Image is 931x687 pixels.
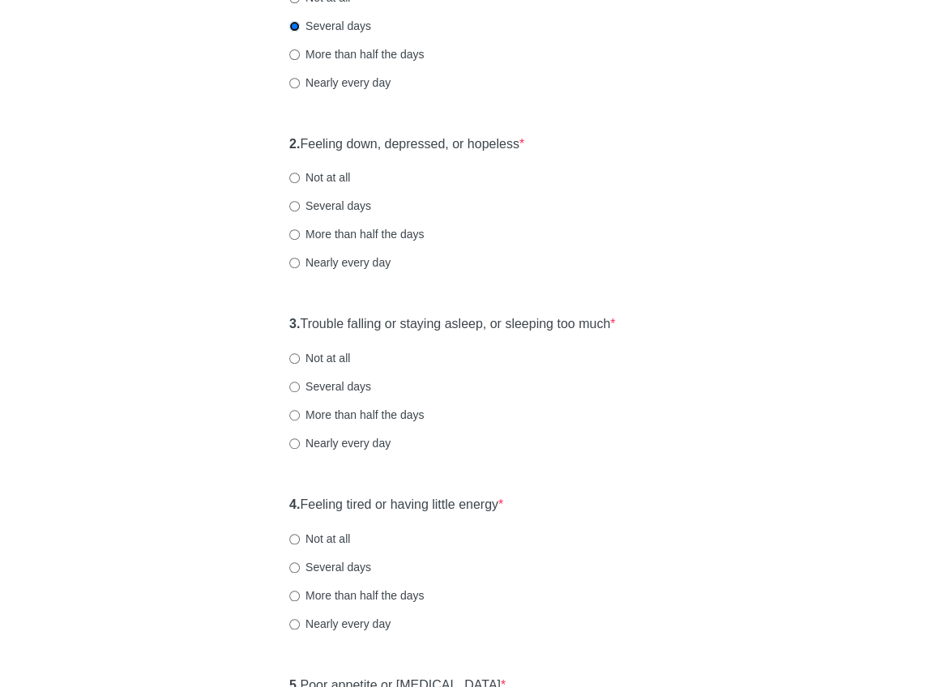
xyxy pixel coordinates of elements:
[289,350,350,366] label: Not at all
[289,254,391,271] label: Nearly every day
[289,353,300,364] input: Not at all
[289,407,424,423] label: More than half the days
[289,18,371,34] label: Several days
[289,46,424,62] label: More than half the days
[289,435,391,451] label: Nearly every day
[289,258,300,268] input: Nearly every day
[289,616,391,632] label: Nearly every day
[289,559,371,575] label: Several days
[289,198,371,214] label: Several days
[289,591,300,601] input: More than half the days
[289,135,524,154] label: Feeling down, depressed, or hopeless
[289,226,424,242] label: More than half the days
[289,497,300,511] strong: 4.
[289,49,300,60] input: More than half the days
[289,438,300,449] input: Nearly every day
[289,410,300,420] input: More than half the days
[289,531,350,547] label: Not at all
[289,169,350,186] label: Not at all
[289,317,300,331] strong: 3.
[289,75,391,91] label: Nearly every day
[289,619,300,629] input: Nearly every day
[289,382,300,392] input: Several days
[289,229,300,240] input: More than half the days
[289,315,615,334] label: Trouble falling or staying asleep, or sleeping too much
[289,173,300,183] input: Not at all
[289,78,300,88] input: Nearly every day
[289,378,371,395] label: Several days
[289,534,300,544] input: Not at all
[289,496,503,514] label: Feeling tired or having little energy
[289,562,300,573] input: Several days
[289,587,424,604] label: More than half the days
[289,21,300,32] input: Several days
[289,201,300,211] input: Several days
[289,137,300,151] strong: 2.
